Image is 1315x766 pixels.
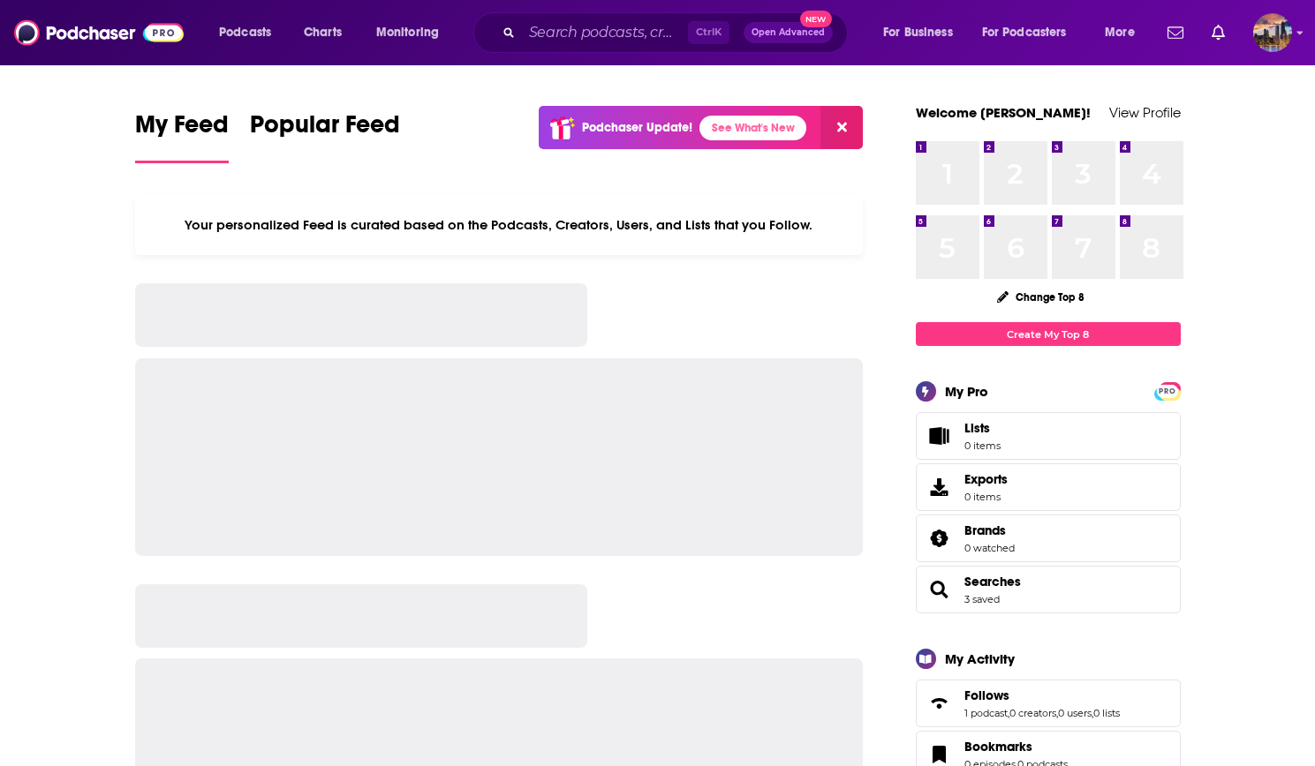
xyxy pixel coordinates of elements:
[14,16,184,49] img: Podchaser - Follow, Share and Rate Podcasts
[582,120,692,135] p: Podchaser Update!
[916,566,1181,613] span: Searches
[1253,13,1292,52] button: Show profile menu
[1157,385,1178,398] span: PRO
[964,522,1015,538] a: Brands
[1253,13,1292,52] span: Logged in as carlystonehouse
[964,739,1032,755] span: Bookmarks
[964,471,1008,487] span: Exports
[688,21,729,44] span: Ctrl K
[916,514,1181,562] span: Brands
[1253,13,1292,52] img: User Profile
[1008,707,1009,719] span: ,
[219,20,271,45] span: Podcasts
[916,412,1181,460] a: Lists
[376,20,439,45] span: Monitoring
[135,109,229,163] a: My Feed
[964,420,990,436] span: Lists
[1058,707,1092,719] a: 0 users
[1205,18,1232,48] a: Show notifications dropdown
[916,104,1091,121] a: Welcome [PERSON_NAME]!
[964,707,1008,719] a: 1 podcast
[945,650,1015,667] div: My Activity
[964,574,1021,590] a: Searches
[1009,707,1056,719] a: 0 creators
[964,542,1015,554] a: 0 watched
[922,577,957,602] a: Searches
[964,420,1001,436] span: Lists
[1157,384,1178,397] a: PRO
[982,20,1067,45] span: For Podcasters
[744,22,833,43] button: Open AdvancedNew
[922,424,957,448] span: Lists
[916,680,1181,727] span: Follows
[916,322,1181,346] a: Create My Top 8
[964,522,1006,538] span: Brands
[964,687,1009,703] span: Follows
[971,19,1092,47] button: open menu
[1109,104,1181,121] a: View Profile
[207,19,294,47] button: open menu
[522,19,688,47] input: Search podcasts, credits, & more...
[964,439,1001,452] span: 0 items
[1105,20,1135,45] span: More
[292,19,352,47] a: Charts
[304,20,342,45] span: Charts
[883,20,953,45] span: For Business
[364,19,462,47] button: open menu
[922,526,957,551] a: Brands
[945,383,988,400] div: My Pro
[699,116,806,140] a: See What's New
[752,28,825,37] span: Open Advanced
[1092,19,1157,47] button: open menu
[1160,18,1190,48] a: Show notifications dropdown
[964,687,1120,703] a: Follows
[964,491,1008,503] span: 0 items
[922,475,957,499] span: Exports
[135,195,864,255] div: Your personalized Feed is curated based on the Podcasts, Creators, Users, and Lists that you Follow.
[922,691,957,716] a: Follows
[986,286,1096,308] button: Change Top 8
[964,739,1068,755] a: Bookmarks
[916,463,1181,511] a: Exports
[490,12,865,53] div: Search podcasts, credits, & more...
[964,593,1000,605] a: 3 saved
[250,109,400,163] a: Popular Feed
[135,109,229,150] span: My Feed
[1056,707,1058,719] span: ,
[1092,707,1093,719] span: ,
[871,19,975,47] button: open menu
[1093,707,1120,719] a: 0 lists
[800,11,832,27] span: New
[250,109,400,150] span: Popular Feed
